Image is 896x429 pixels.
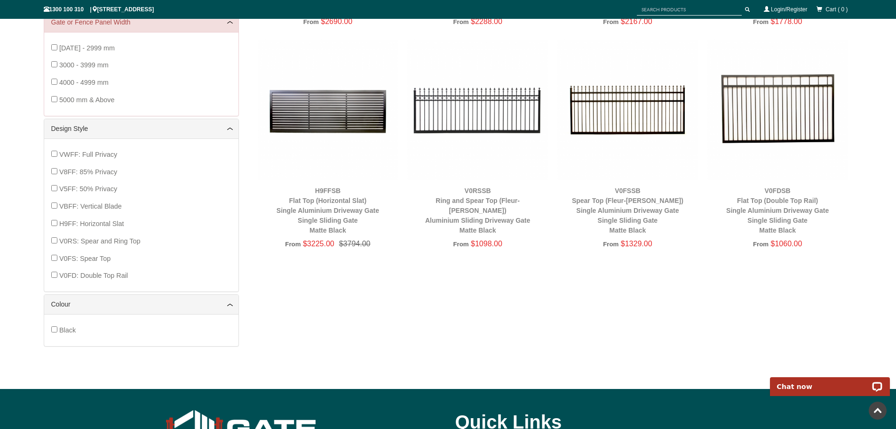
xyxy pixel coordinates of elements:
span: 1300 100 310 | [STREET_ADDRESS] [44,6,154,13]
input: SEARCH PRODUCTS [637,4,742,16]
span: From [453,241,468,248]
a: V0RSSBRing and Spear Top (Fleur-[PERSON_NAME])Aluminium Sliding Driveway GateMatte Black [425,187,530,234]
span: From [453,18,468,25]
span: V0FD: Double Top Rail [59,272,128,279]
span: From [753,241,769,248]
a: V0FSSBSpear Top (Fleur-[PERSON_NAME])Single Aluminium Driveway GateSingle Sliding GateMatte Black [572,187,683,234]
span: $2690.00 [321,17,352,25]
span: From [603,18,618,25]
span: $2167.00 [621,17,652,25]
span: 5000 mm & Above [59,96,115,104]
a: Colour [51,299,231,309]
span: 3000 - 3999 mm [59,61,109,69]
span: Cart ( 0 ) [825,6,848,13]
span: $1778.00 [771,17,802,25]
span: $1329.00 [621,240,652,248]
a: Design Style [51,124,231,134]
span: 4000 - 4999 mm [59,79,109,86]
span: Black [59,326,76,334]
span: $2288.00 [471,17,502,25]
a: Gate or Fence Panel Width [51,17,231,27]
span: $1098.00 [471,240,502,248]
img: V0FDSB - Flat Top (Double Top Rail) - Single Aluminium Driveway Gate - Single Sliding Gate - Matt... [707,40,848,180]
a: H9FFSBFlat Top (Horizontal Slat)Single Aluminium Driveway GateSingle Sliding GateMatte Black [277,187,379,234]
img: V0RSSB - Ring and Spear Top (Fleur-de-lis) - Aluminium Sliding Driveway Gate - Matte Black - Gate... [407,40,548,180]
a: V0FDSBFlat Top (Double Top Rail)Single Aluminium Driveway GateSingle Sliding GateMatte Black [726,187,829,234]
span: V8FF: 85% Privacy [59,168,117,176]
span: VWFF: Full Privacy [59,151,117,158]
span: V0FS: Spear Top [59,255,111,262]
span: $3225.00 [303,240,334,248]
a: Login/Register [771,6,807,13]
span: H9FF: Horizontal Slat [59,220,124,227]
span: V5FF: 50% Privacy [59,185,117,193]
span: V0RS: Spear and Ring Top [59,237,141,245]
span: [DATE] - 2999 mm [59,44,115,52]
iframe: LiveChat chat widget [764,366,896,396]
span: $1060.00 [771,240,802,248]
span: $3794.00 [334,240,371,248]
span: From [285,241,301,248]
span: VBFF: Vertical Blade [59,202,122,210]
span: From [303,18,319,25]
img: H9FFSB - Flat Top (Horizontal Slat) - Single Aluminium Driveway Gate - Single Sliding Gate - Matt... [258,40,398,180]
span: From [603,241,618,248]
span: From [753,18,769,25]
img: V0FSSB - Spear Top (Fleur-de-lis) - Single Aluminium Driveway Gate - Single Sliding Gate - Matte ... [557,40,698,180]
